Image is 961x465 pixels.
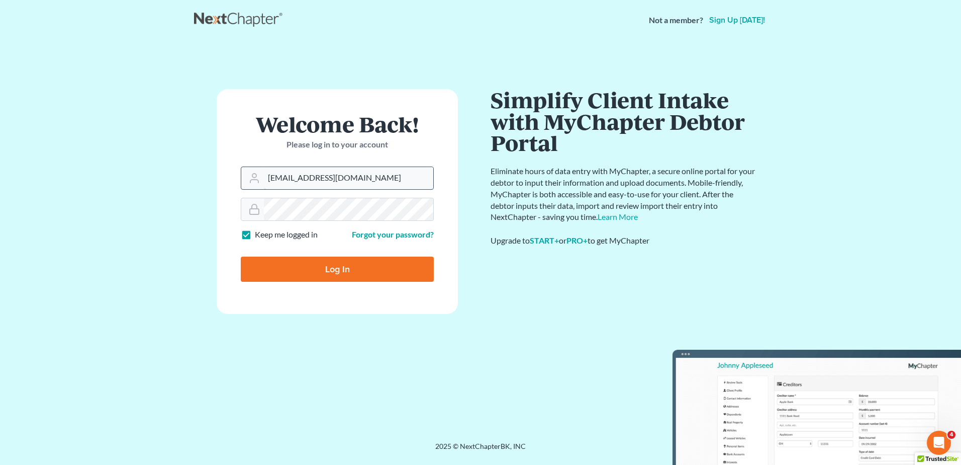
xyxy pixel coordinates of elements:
div: Upgrade to or to get MyChapter [491,235,757,247]
a: Sign up [DATE]! [707,16,767,24]
a: START+ [530,236,559,245]
input: Email Address [264,167,433,189]
p: Please log in to your account [241,139,434,150]
strong: Not a member? [649,15,703,26]
span: 4 [947,431,955,439]
div: 2025 © NextChapterBK, INC [194,441,767,459]
a: Learn More [598,212,638,221]
h1: Welcome Back! [241,113,434,135]
input: Log In [241,257,434,282]
iframe: Intercom live chat [927,431,951,455]
p: Eliminate hours of data entry with MyChapter, a secure online portal for your debtor to input the... [491,166,757,223]
a: Forgot your password? [352,229,434,239]
label: Keep me logged in [255,229,318,241]
a: PRO+ [566,236,588,245]
h1: Simplify Client Intake with MyChapter Debtor Portal [491,89,757,153]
